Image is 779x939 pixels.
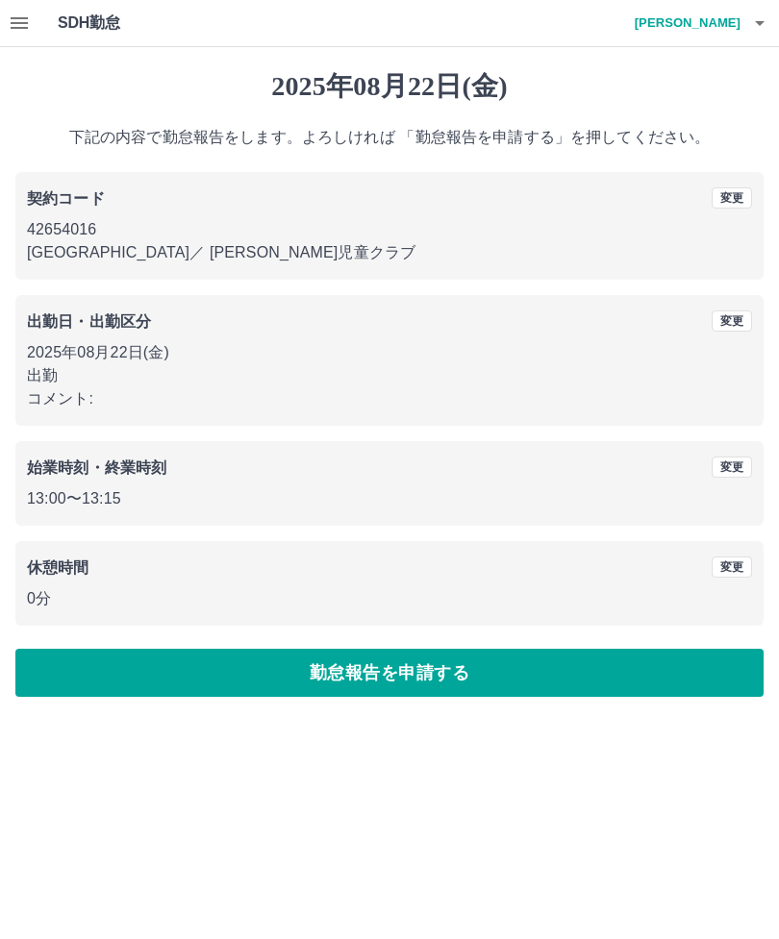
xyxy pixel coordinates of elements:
[15,70,764,103] h1: 2025年08月22日(金)
[27,364,752,387] p: 出勤
[15,126,764,149] p: 下記の内容で勤怠報告をします。よろしければ 「勤怠報告を申請する」を押してください。
[27,218,752,241] p: 42654016
[15,649,764,697] button: 勤怠報告を申請する
[27,459,166,476] b: 始業時刻・終業時刻
[27,559,89,576] b: 休憩時間
[712,310,752,332] button: 変更
[712,457,752,478] button: 変更
[712,556,752,578] button: 変更
[27,341,752,364] p: 2025年08月22日(金)
[27,387,752,410] p: コメント:
[27,241,752,264] p: [GEOGRAPHIC_DATA] ／ [PERSON_NAME]児童クラブ
[27,190,105,207] b: 契約コード
[712,187,752,209] button: 変更
[27,487,752,510] p: 13:00 〜 13:15
[27,587,752,610] p: 0分
[27,313,151,330] b: 出勤日・出勤区分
